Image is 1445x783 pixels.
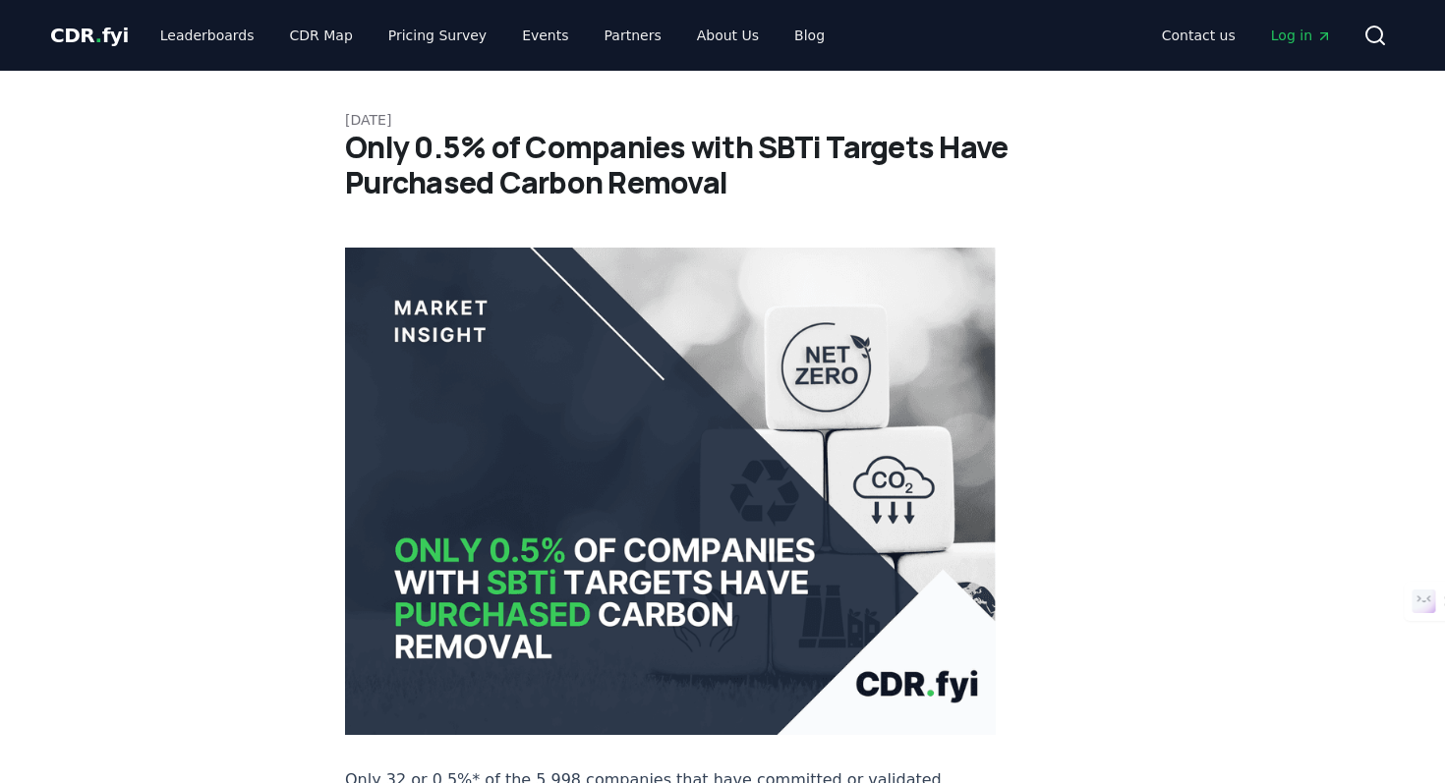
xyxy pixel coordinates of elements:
[1271,26,1332,45] span: Log in
[274,18,369,53] a: CDR Map
[373,18,502,53] a: Pricing Survey
[681,18,775,53] a: About Us
[345,130,1100,200] h1: Only 0.5% of Companies with SBTi Targets Have Purchased Carbon Removal
[1146,18,1251,53] a: Contact us
[589,18,677,53] a: Partners
[50,24,129,47] span: CDR fyi
[95,24,102,47] span: .
[506,18,584,53] a: Events
[779,18,840,53] a: Blog
[345,248,996,735] img: blog post image
[50,22,129,49] a: CDR.fyi
[345,110,1100,130] p: [DATE]
[144,18,270,53] a: Leaderboards
[1146,18,1348,53] nav: Main
[1255,18,1348,53] a: Log in
[144,18,840,53] nav: Main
